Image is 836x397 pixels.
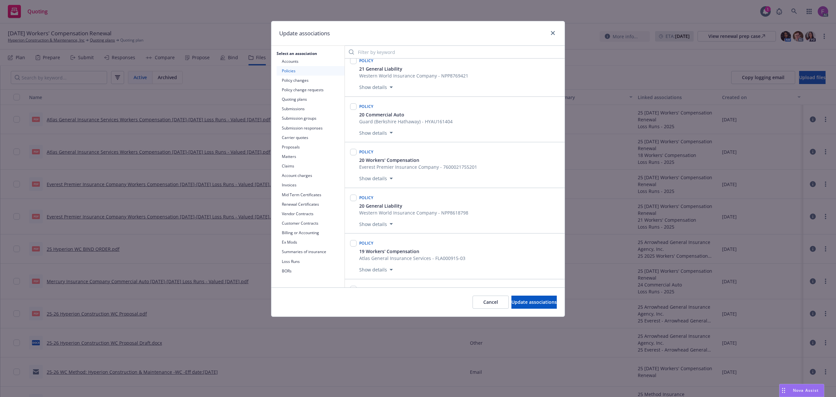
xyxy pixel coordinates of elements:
[277,171,345,180] button: Account charges
[277,180,345,190] button: Invoices
[359,240,374,246] span: Policy
[359,65,402,72] span: 21 General Liability
[277,66,345,76] button: Policies
[277,237,345,247] button: Ex Mods
[511,299,557,305] span: Update associations
[277,57,345,66] button: Accounts
[359,118,453,125] span: Guard (Berkshire Hathaway) - HYAU161404
[277,85,345,95] button: Policy change requests
[277,209,345,218] button: Vendor Contracts
[359,202,468,209] button: 20 General Liability
[780,384,788,397] div: Drag to move
[277,161,345,171] button: Claims
[277,199,345,209] button: Renewal Certificates
[277,190,345,199] button: Mid Term Certificates
[277,142,345,152] button: Proposals
[279,29,330,38] h1: Update associations
[357,129,395,137] button: Show details
[345,45,565,59] input: Filter by keyword
[271,51,345,56] h2: Select an association
[359,248,419,255] span: 19 Workers' Compensation
[359,195,374,200] span: Policy
[277,228,345,237] button: Billing or Accounting
[277,133,345,142] button: Carrier quotes
[359,111,453,118] button: 20 Commercial Auto
[277,113,345,123] button: Submission groups
[359,65,468,72] button: 21 General Liability
[357,83,395,91] button: Show details
[793,388,819,393] span: Nova Assist
[277,266,345,276] button: BORs
[359,202,402,209] span: 20 General Liability
[277,257,345,266] button: Loss Runs
[357,175,395,182] button: Show details
[277,123,345,133] button: Submission responses
[473,296,509,309] button: Cancel
[359,248,465,255] button: 19 Workers' Compensation
[779,384,824,397] button: Nova Assist
[277,152,345,161] button: Matters
[357,220,395,228] button: Show details
[359,286,374,292] span: Policy
[359,255,465,262] span: Atlas General Insurance Services - FLA000915-03
[359,58,374,63] span: Policy
[511,296,557,309] button: Update associations
[359,157,419,164] span: 20 Workers' Compensation
[277,104,345,113] button: Submissions
[359,111,404,118] span: 20 Commercial Auto
[359,164,477,170] span: Everest Premier Insurance Company - 7600021755201
[277,218,345,228] button: Customer Contracts
[277,76,345,85] button: Policy changes
[357,266,395,274] button: Show details
[359,149,374,155] span: Policy
[359,104,374,109] span: Policy
[277,95,345,104] button: Quoting plans
[359,72,468,79] span: Western World Insurance Company - NPP8769421
[277,247,345,256] button: Summaries of insurance
[483,299,498,305] span: Cancel
[359,209,468,216] span: Western World Insurance Company - NPP8618798
[359,157,477,164] button: 20 Workers' Compensation
[549,29,557,37] a: close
